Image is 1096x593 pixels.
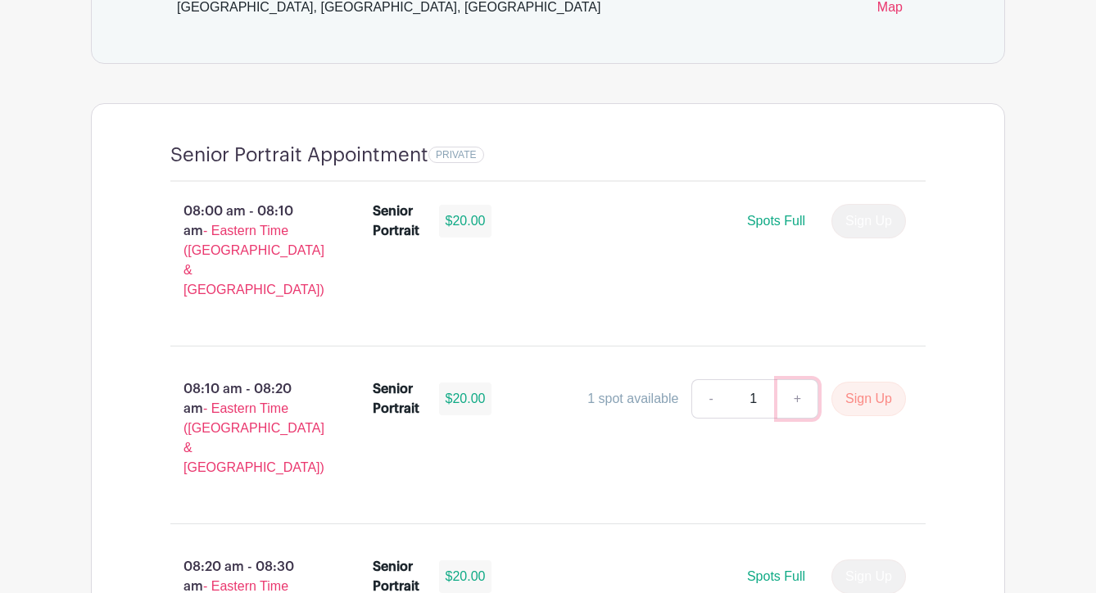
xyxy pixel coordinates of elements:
a: + [777,379,818,419]
span: - Eastern Time ([GEOGRAPHIC_DATA] & [GEOGRAPHIC_DATA]) [183,401,324,474]
div: Senior Portrait [373,201,419,241]
span: - Eastern Time ([GEOGRAPHIC_DATA] & [GEOGRAPHIC_DATA]) [183,224,324,296]
p: 08:00 am - 08:10 am [144,195,346,306]
span: Spots Full [747,214,805,228]
h4: Senior Portrait Appointment [170,143,428,167]
div: $20.00 [439,560,492,593]
div: Senior Portrait [373,379,419,419]
p: 08:10 am - 08:20 am [144,373,346,484]
a: - [691,379,729,419]
span: PRIVATE [436,149,477,161]
div: $20.00 [439,383,492,415]
div: 1 spot available [587,389,678,409]
div: $20.00 [439,205,492,238]
button: Sign Up [831,382,906,416]
span: Spots Full [747,569,805,583]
